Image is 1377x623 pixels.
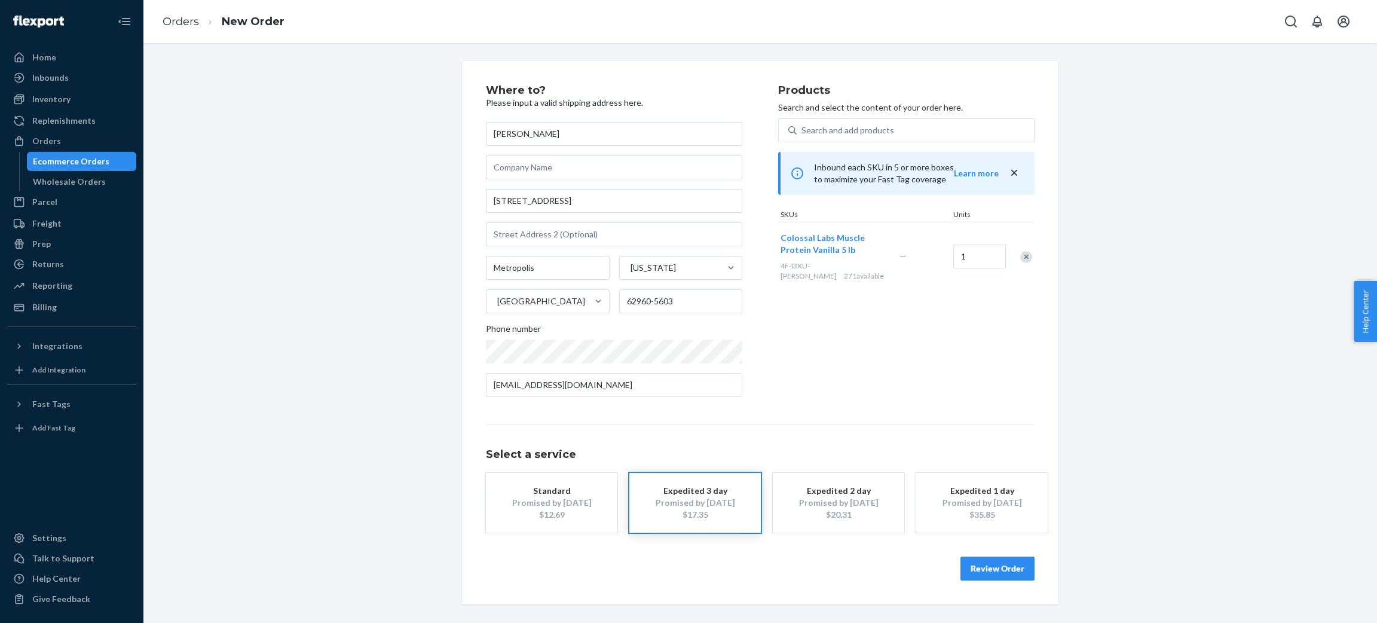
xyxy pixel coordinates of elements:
[486,189,742,213] input: Street Address
[1354,281,1377,342] button: Help Center
[781,261,837,280] span: 4F-I3XU-[PERSON_NAME]
[504,509,599,521] div: $12.69
[619,289,743,313] input: ZIP Code
[32,423,75,433] div: Add Fast Tag
[7,529,136,548] a: Settings
[1305,10,1329,33] button: Open notifications
[497,295,585,307] div: [GEOGRAPHIC_DATA]
[222,15,284,28] a: New Order
[32,115,96,127] div: Replenishments
[7,549,136,568] a: Talk to Support
[629,473,761,533] button: Expedited 3 dayPromised by [DATE]$17.35
[647,485,743,497] div: Expedited 3 day
[778,152,1035,195] div: Inbound each SKU in 5 or more boxes to maximize your Fast Tag coverage
[629,262,631,274] input: [US_STATE]
[7,276,136,295] a: Reporting
[781,232,885,256] button: Colossal Labs Muscle Protein Vanilla 5 lb
[960,557,1035,581] button: Review Order
[32,72,69,84] div: Inbounds
[7,255,136,274] a: Returns
[486,373,742,397] input: Email (Only Required for International)
[32,593,90,605] div: Give Feedback
[486,85,742,97] h2: Where to?
[934,497,1030,509] div: Promised by [DATE]
[13,16,64,28] img: Flexport logo
[7,395,136,414] button: Fast Tags
[7,234,136,254] a: Prep
[934,509,1030,521] div: $35.85
[486,323,541,340] span: Phone number
[773,473,904,533] button: Expedited 2 dayPromised by [DATE]$20.31
[32,93,71,105] div: Inventory
[486,97,742,109] p: Please input a valid shipping address here.
[953,245,1006,268] input: Quantity
[791,509,886,521] div: $20.31
[7,132,136,151] a: Orders
[33,155,109,167] div: Ecommerce Orders
[916,473,1048,533] button: Expedited 1 dayPromised by [DATE]$35.85
[7,298,136,317] a: Billing
[791,485,886,497] div: Expedited 2 day
[32,135,61,147] div: Orders
[951,209,1005,222] div: Units
[163,15,199,28] a: Orders
[7,193,136,212] a: Parcel
[781,233,865,255] span: Colossal Labs Muscle Protein Vanilla 5 lb
[486,473,617,533] button: StandardPromised by [DATE]$12.69
[32,196,57,208] div: Parcel
[32,301,57,313] div: Billing
[7,361,136,380] a: Add Integration
[32,51,56,63] div: Home
[801,124,894,136] div: Search and add products
[32,532,66,544] div: Settings
[647,497,743,509] div: Promised by [DATE]
[33,176,106,188] div: Wholesale Orders
[7,590,136,609] button: Give Feedback
[32,340,82,352] div: Integrations
[7,68,136,87] a: Inbounds
[7,337,136,356] button: Integrations
[504,485,599,497] div: Standard
[7,111,136,130] a: Replenishments
[486,449,1035,461] h1: Select a service
[32,365,85,375] div: Add Integration
[112,10,136,33] button: Close Navigation
[647,509,743,521] div: $17.35
[486,256,610,280] input: City
[27,172,137,191] a: Wholesale Orders
[899,251,907,261] span: —
[934,485,1030,497] div: Expedited 1 day
[32,398,71,410] div: Fast Tags
[791,497,886,509] div: Promised by [DATE]
[153,4,294,39] ol: breadcrumbs
[27,152,137,171] a: Ecommerce Orders
[32,573,81,585] div: Help Center
[32,218,62,230] div: Freight
[1332,10,1355,33] button: Open account menu
[32,552,94,564] div: Talk to Support
[778,209,951,222] div: SKUs
[7,90,136,109] a: Inventory
[1279,10,1303,33] button: Open Search Box
[504,497,599,509] div: Promised by [DATE]
[32,238,51,250] div: Prep
[844,271,884,280] span: 271 available
[1020,251,1032,263] div: Remove Item
[1008,167,1020,179] button: close
[486,222,742,246] input: Street Address 2 (Optional)
[7,48,136,67] a: Home
[32,280,72,292] div: Reporting
[7,214,136,233] a: Freight
[32,258,64,270] div: Returns
[486,122,742,146] input: First & Last Name
[631,262,676,274] div: [US_STATE]
[954,167,999,179] button: Learn more
[7,569,136,588] a: Help Center
[496,295,497,307] input: [GEOGRAPHIC_DATA]
[486,155,742,179] input: Company Name
[7,419,136,438] a: Add Fast Tag
[778,85,1035,97] h2: Products
[778,102,1035,114] p: Search and select the content of your order here.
